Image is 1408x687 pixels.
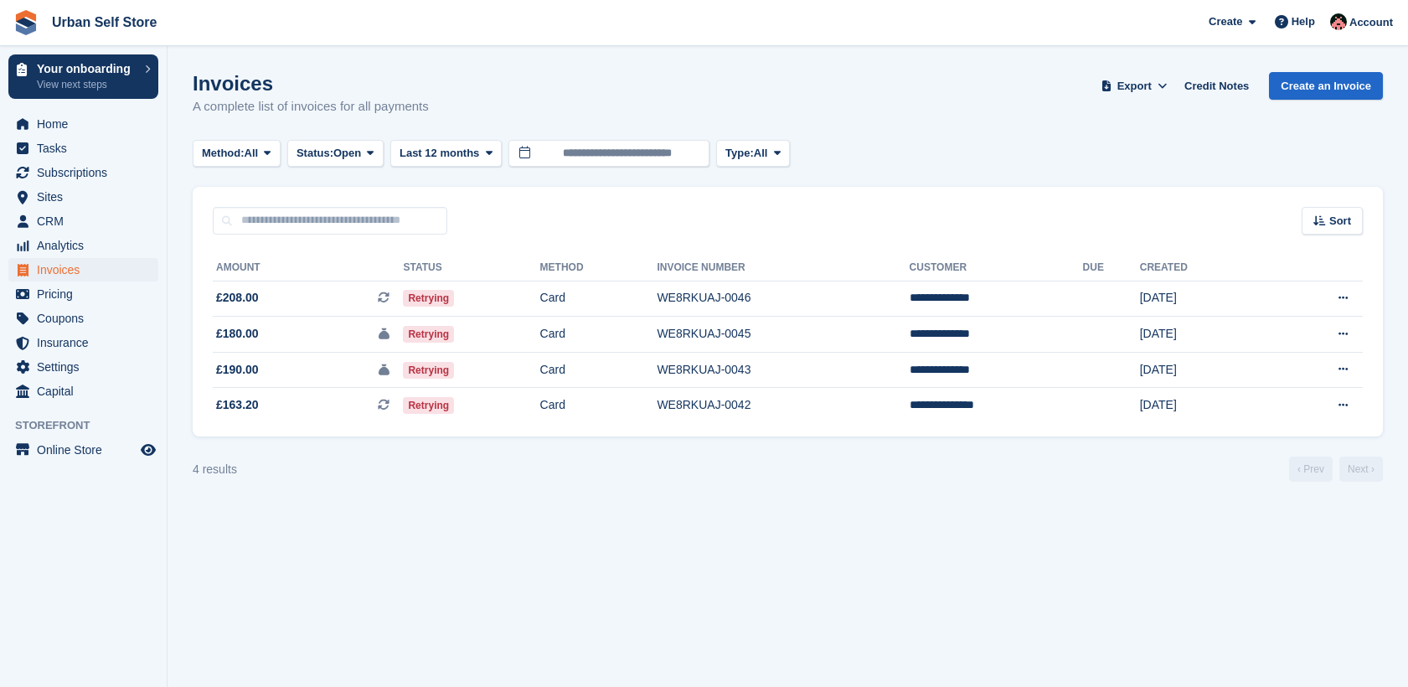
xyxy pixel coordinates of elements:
[37,185,137,209] span: Sites
[657,281,909,317] td: WE8RKUAJ-0046
[754,145,768,162] span: All
[1330,13,1347,30] img: Josh Marshall
[1329,213,1351,230] span: Sort
[8,258,158,282] a: menu
[245,145,259,162] span: All
[8,112,158,136] a: menu
[1140,317,1269,353] td: [DATE]
[216,361,259,379] span: £190.00
[37,438,137,462] span: Online Store
[37,209,137,233] span: CRM
[1140,388,1269,423] td: [DATE]
[37,137,137,160] span: Tasks
[37,282,137,306] span: Pricing
[657,388,909,423] td: WE8RKUAJ-0042
[193,461,237,478] div: 4 results
[37,63,137,75] p: Your onboarding
[213,255,403,282] th: Amount
[400,145,479,162] span: Last 12 months
[725,145,754,162] span: Type:
[193,140,281,168] button: Method: All
[1097,72,1171,100] button: Export
[287,140,384,168] button: Status: Open
[8,355,158,379] a: menu
[37,380,137,403] span: Capital
[1117,78,1152,95] span: Export
[202,145,245,162] span: Method:
[8,331,158,354] a: menu
[8,380,158,403] a: menu
[540,281,658,317] td: Card
[657,352,909,388] td: WE8RKUAJ-0043
[910,255,1083,282] th: Customer
[45,8,163,36] a: Urban Self Store
[138,440,158,460] a: Preview store
[297,145,333,162] span: Status:
[403,397,454,414] span: Retrying
[540,255,658,282] th: Method
[716,140,790,168] button: Type: All
[390,140,502,168] button: Last 12 months
[37,161,137,184] span: Subscriptions
[403,326,454,343] span: Retrying
[8,137,158,160] a: menu
[8,438,158,462] a: menu
[13,10,39,35] img: stora-icon-8386f47178a22dfd0bd8f6a31ec36ba5ce8667c1dd55bd0f319d3a0aa187defe.svg
[37,234,137,257] span: Analytics
[193,97,429,116] p: A complete list of invoices for all payments
[37,307,137,330] span: Coupons
[1286,457,1386,482] nav: Page
[1349,14,1393,31] span: Account
[8,54,158,99] a: Your onboarding View next steps
[8,307,158,330] a: menu
[403,362,454,379] span: Retrying
[37,258,137,282] span: Invoices
[403,255,539,282] th: Status
[540,317,658,353] td: Card
[37,112,137,136] span: Home
[1140,352,1269,388] td: [DATE]
[403,290,454,307] span: Retrying
[216,396,259,414] span: £163.20
[657,317,909,353] td: WE8RKUAJ-0045
[8,185,158,209] a: menu
[1209,13,1242,30] span: Create
[1292,13,1315,30] span: Help
[1140,255,1269,282] th: Created
[1339,457,1383,482] a: Next
[37,355,137,379] span: Settings
[37,331,137,354] span: Insurance
[193,72,429,95] h1: Invoices
[8,282,158,306] a: menu
[216,289,259,307] span: £208.00
[8,209,158,233] a: menu
[1140,281,1269,317] td: [DATE]
[540,388,658,423] td: Card
[1083,255,1140,282] th: Due
[216,325,259,343] span: £180.00
[15,417,167,434] span: Storefront
[1289,457,1333,482] a: Previous
[37,77,137,92] p: View next steps
[540,352,658,388] td: Card
[333,145,361,162] span: Open
[8,234,158,257] a: menu
[1178,72,1256,100] a: Credit Notes
[8,161,158,184] a: menu
[657,255,909,282] th: Invoice Number
[1269,72,1383,100] a: Create an Invoice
